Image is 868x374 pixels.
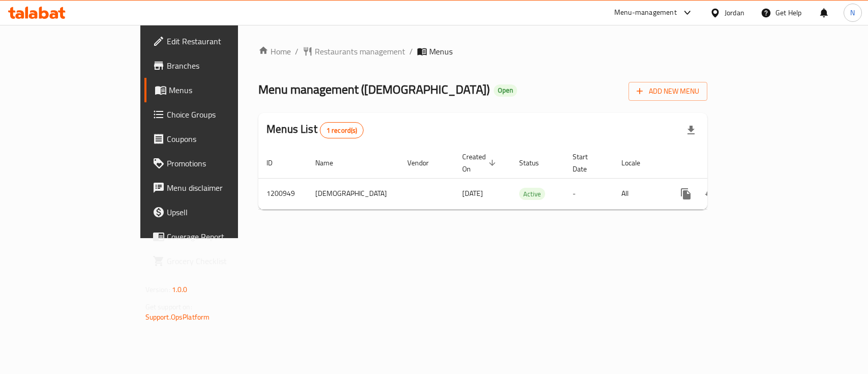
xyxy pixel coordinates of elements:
span: Created On [462,151,499,175]
span: Branches [167,60,277,72]
span: Get support on: [145,300,192,313]
a: Grocery Checklist [144,249,285,273]
table: enhanced table [258,148,780,210]
span: Restaurants management [315,45,405,57]
h2: Menus List [266,122,364,138]
span: Menus [429,45,453,57]
span: Active [519,188,545,200]
span: Choice Groups [167,108,277,121]
th: Actions [666,148,780,179]
a: Menus [144,78,285,102]
div: Menu-management [614,7,677,19]
a: Restaurants management [303,45,405,57]
a: Coupons [144,127,285,151]
span: N [850,7,855,18]
nav: breadcrumb [258,45,707,57]
a: Coverage Report [144,224,285,249]
button: Add New Menu [628,82,707,101]
div: Jordan [725,7,744,18]
li: / [409,45,413,57]
span: Menu management ( [DEMOGRAPHIC_DATA] ) [258,78,490,101]
span: Add New Menu [637,85,699,98]
span: [DATE] [462,187,483,200]
span: Grocery Checklist [167,255,277,267]
button: more [674,182,698,206]
td: All [613,178,666,209]
a: Promotions [144,151,285,176]
span: Menus [169,84,277,96]
span: Menu disclaimer [167,182,277,194]
a: Menu disclaimer [144,176,285,200]
a: Branches [144,53,285,78]
span: Vendor [407,157,442,169]
span: 1.0.0 [172,283,188,296]
div: Total records count [320,122,364,138]
div: Open [494,84,517,97]
span: Promotions [167,157,277,169]
span: ID [266,157,286,169]
span: Coverage Report [167,231,277,243]
button: Change Status [698,182,723,206]
span: Status [519,157,552,169]
span: Open [494,86,517,95]
div: Export file [679,118,703,142]
td: [DEMOGRAPHIC_DATA] [307,178,399,209]
span: Locale [621,157,653,169]
span: Coupons [167,133,277,145]
a: Choice Groups [144,102,285,127]
span: Name [315,157,346,169]
a: Support.OpsPlatform [145,310,210,324]
li: / [295,45,298,57]
span: Upsell [167,206,277,218]
span: Version: [145,283,170,296]
a: Edit Restaurant [144,29,285,53]
td: - [564,178,613,209]
span: Start Date [573,151,601,175]
a: Upsell [144,200,285,224]
span: Edit Restaurant [167,35,277,47]
span: 1 record(s) [320,126,364,135]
